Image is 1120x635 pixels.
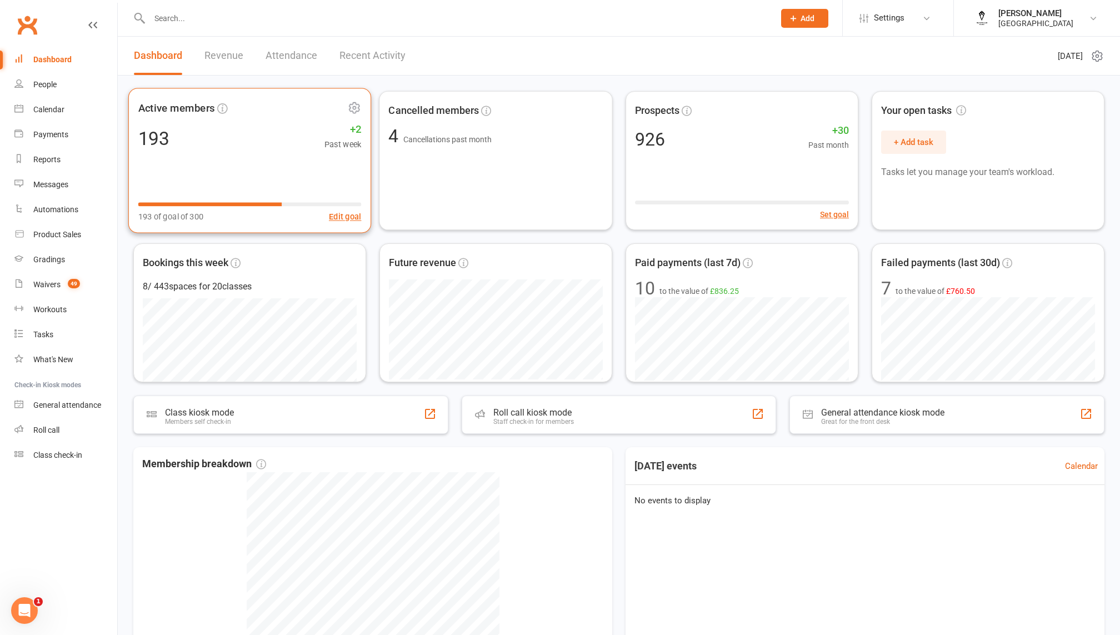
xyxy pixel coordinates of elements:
div: Members self check-in [165,418,234,426]
span: Cancellations past month [403,135,492,144]
div: Roll call kiosk mode [493,407,574,418]
div: Gradings [33,255,65,264]
a: Calendar [14,97,117,122]
a: Gradings [14,247,117,272]
a: Attendance [266,37,317,75]
a: Product Sales [14,222,117,247]
div: Product Sales [33,230,81,239]
div: Class check-in [33,451,82,459]
h3: [DATE] events [626,456,706,476]
a: Calendar [1065,459,1098,473]
span: 1 [34,597,43,606]
div: Great for the front desk [821,418,944,426]
div: General attendance kiosk mode [821,407,944,418]
span: Add [801,14,814,23]
a: Waivers 49 [14,272,117,297]
div: 193 [138,129,169,147]
a: General attendance kiosk mode [14,393,117,418]
div: Roll call [33,426,59,434]
div: Dashboard [33,55,72,64]
span: Paid payments (last 7d) [635,255,741,271]
a: People [14,72,117,97]
a: Clubworx [13,11,41,39]
div: Automations [33,205,78,214]
button: + Add task [881,131,946,154]
span: 49 [68,279,80,288]
a: Tasks [14,322,117,347]
div: Class kiosk mode [165,407,234,418]
a: Roll call [14,418,117,443]
div: [GEOGRAPHIC_DATA] [998,18,1073,28]
span: Cancelled members [388,102,478,118]
span: Past month [808,139,849,151]
div: 7 [881,279,891,297]
span: Your open tasks [881,103,966,119]
span: Past week [324,138,362,151]
a: What's New [14,347,117,372]
a: Workouts [14,297,117,322]
a: Revenue [204,37,243,75]
a: Payments [14,122,117,147]
span: Future revenue [389,255,456,271]
div: Reports [33,155,61,164]
a: Reports [14,147,117,172]
span: Settings [874,6,904,31]
span: Membership breakdown [142,456,266,472]
div: Payments [33,130,68,139]
a: Dashboard [14,47,117,72]
div: No events to display [621,485,1109,516]
div: What's New [33,355,73,364]
span: to the value of [896,285,975,297]
div: People [33,80,57,89]
iframe: Intercom live chat [11,597,38,624]
span: 193 of goal of 300 [138,210,204,223]
p: Tasks let you manage your team's workload. [881,165,1095,179]
div: [PERSON_NAME] [998,8,1073,18]
a: Class kiosk mode [14,443,117,468]
div: Messages [33,180,68,189]
button: Set goal [820,208,849,221]
div: 8 / 443 spaces for 20 classes [143,279,357,294]
span: Failed payments (last 30d) [881,255,1000,271]
span: to the value of [659,285,739,297]
span: Bookings this week [143,255,228,271]
span: Active members [138,100,215,117]
img: thumb_image1645566591.png [971,7,993,29]
span: +2 [324,121,362,138]
a: Dashboard [134,37,182,75]
div: Waivers [33,280,61,289]
span: [DATE] [1058,49,1083,63]
span: £760.50 [946,287,975,296]
div: 926 [635,131,665,148]
div: Tasks [33,330,53,339]
span: +30 [808,123,849,139]
a: Messages [14,172,117,197]
button: Add [781,9,828,28]
a: Automations [14,197,117,222]
input: Search... [146,11,767,26]
span: £836.25 [710,287,739,296]
div: Workouts [33,305,67,314]
div: 10 [635,279,655,297]
div: Calendar [33,105,64,114]
span: Prospects [635,103,679,119]
button: Edit goal [329,210,361,223]
div: Staff check-in for members [493,418,574,426]
span: 4 [388,126,403,147]
div: General attendance [33,401,101,409]
a: Recent Activity [339,37,406,75]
